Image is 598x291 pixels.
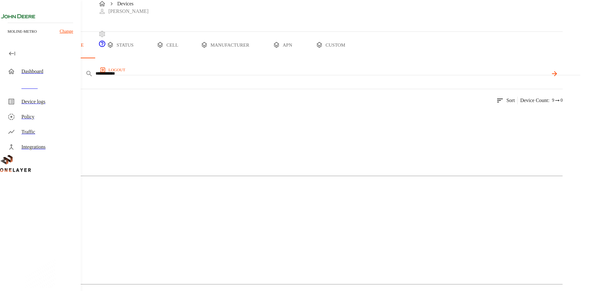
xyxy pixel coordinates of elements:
[13,181,563,189] li: 487 Devices
[98,65,580,75] a: logout
[98,65,128,75] button: logout
[520,97,549,104] p: Device count :
[506,97,515,104] p: Sort
[552,97,554,104] span: 9
[560,97,563,104] span: 0
[108,8,148,15] p: [PERSON_NAME]
[98,43,106,48] span: Support Portal
[98,43,106,48] a: onelayer-support
[13,189,563,197] li: 4 Models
